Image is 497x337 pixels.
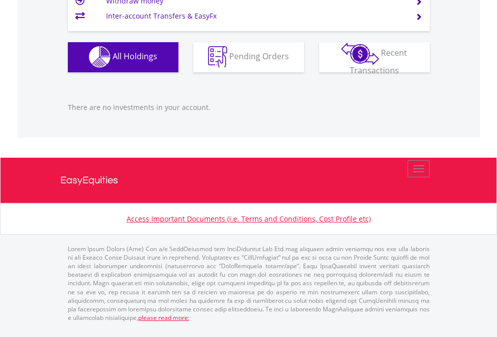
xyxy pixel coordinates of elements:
img: transactions-zar-wht.png [341,43,379,65]
td: Inter-account Transfers & EasyFx [106,9,403,24]
button: All Holdings [68,42,178,72]
span: Recent Transactions [350,47,408,76]
span: Pending Orders [229,51,289,62]
img: holdings-wht.png [89,46,111,68]
span: All Holdings [113,51,157,62]
a: Access Important Documents (i.e. Terms and Conditions, Cost Profile etc) [127,214,371,223]
img: pending_instructions-wht.png [208,46,227,68]
p: There are no investments in your account. [68,102,430,113]
button: Recent Transactions [319,42,430,72]
button: Pending Orders [193,42,304,72]
a: please read more: [138,313,189,322]
a: EasyEquities [60,158,437,203]
p: Lorem Ipsum Dolors (Ame) Con a/e SeddOeiusmod tem InciDiduntut Lab Etd mag aliquaen admin veniamq... [68,245,430,322]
